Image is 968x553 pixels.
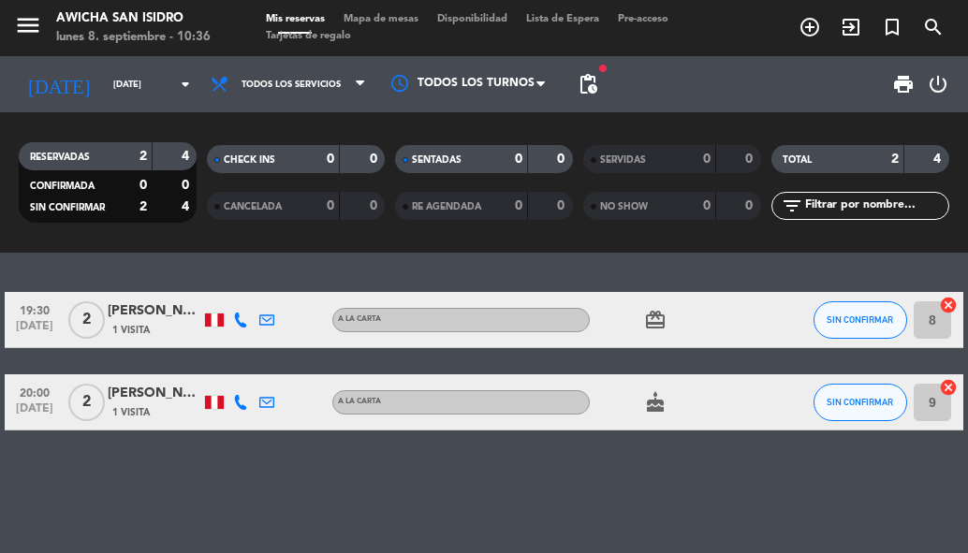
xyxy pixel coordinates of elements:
span: print [892,73,915,95]
i: cancel [939,296,958,314]
span: Mis reservas [257,14,334,24]
strong: 0 [327,153,334,166]
span: 20:00 [11,381,58,402]
span: CHECK INS [224,155,275,165]
span: SENTADAS [412,155,462,165]
strong: 0 [557,153,568,166]
span: 2 [68,301,105,339]
span: TOTAL [783,155,812,165]
i: arrow_drop_down [174,73,197,95]
i: turned_in_not [881,16,903,38]
i: exit_to_app [840,16,862,38]
strong: 4 [182,150,193,163]
strong: 0 [139,179,147,192]
i: cancel [939,378,958,397]
span: Mapa de mesas [334,14,428,24]
input: Filtrar por nombre... [803,196,948,216]
span: Tarjetas de regalo [257,31,360,41]
span: 2 [68,384,105,421]
span: 1 Visita [112,323,150,338]
strong: 4 [933,153,945,166]
span: 1 Visita [112,405,150,420]
strong: 0 [370,153,381,166]
strong: 0 [515,199,522,212]
span: Todos los servicios [242,80,341,90]
span: SERVIDAS [600,155,646,165]
i: add_circle_outline [799,16,821,38]
div: LOG OUT [922,56,954,112]
strong: 0 [745,199,756,212]
i: power_settings_new [927,73,949,95]
button: menu [14,11,42,46]
strong: 0 [515,153,522,166]
div: [PERSON_NAME] [108,300,201,322]
strong: 0 [703,199,711,212]
i: [DATE] [14,65,104,104]
span: CANCELADA [224,202,282,211]
i: cake [644,391,667,414]
button: SIN CONFIRMAR [814,384,907,421]
div: lunes 8. septiembre - 10:36 [56,28,211,47]
strong: 0 [557,199,568,212]
span: SIN CONFIRMAR [30,203,105,212]
strong: 0 [370,199,381,212]
div: [PERSON_NAME] [108,383,201,404]
i: search [922,16,945,38]
span: fiber_manual_record [597,63,609,74]
strong: 0 [745,153,756,166]
button: SIN CONFIRMAR [814,301,907,339]
span: A la carta [338,315,381,323]
strong: 4 [182,200,193,213]
i: filter_list [781,195,803,217]
strong: 2 [139,150,147,163]
strong: 0 [703,153,711,166]
strong: 0 [182,179,193,192]
strong: 2 [891,153,899,166]
span: [DATE] [11,320,58,342]
i: card_giftcard [644,309,667,331]
span: SIN CONFIRMAR [827,314,893,325]
span: Lista de Espera [517,14,609,24]
i: menu [14,11,42,39]
span: RE AGENDADA [412,202,481,211]
span: Pre-acceso [609,14,678,24]
strong: 2 [139,200,147,213]
span: SIN CONFIRMAR [827,397,893,407]
strong: 0 [327,199,334,212]
span: RESERVADAS [30,153,90,162]
span: 19:30 [11,298,58,320]
div: Awicha San Isidro [56,9,211,28]
span: NO SHOW [600,202,648,211]
span: CONFIRMADA [30,182,95,191]
span: Disponibilidad [428,14,517,24]
span: [DATE] [11,402,58,424]
span: pending_actions [577,73,599,95]
span: A la carta [338,398,381,405]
